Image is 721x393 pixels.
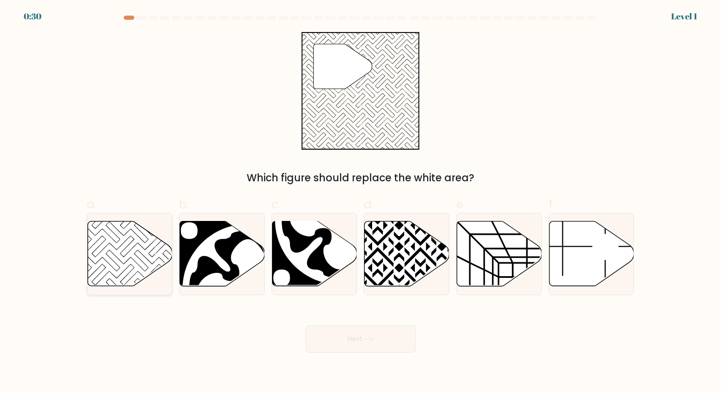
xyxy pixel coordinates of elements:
[24,10,41,23] div: 0:30
[456,196,465,213] span: e.
[364,196,374,213] span: d.
[313,44,372,89] g: "
[179,196,189,213] span: b.
[272,196,281,213] span: c.
[306,326,416,353] button: Next
[92,170,629,186] div: Which figure should replace the white area?
[87,196,97,213] span: a.
[549,196,555,213] span: f.
[671,10,697,23] div: Level 1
